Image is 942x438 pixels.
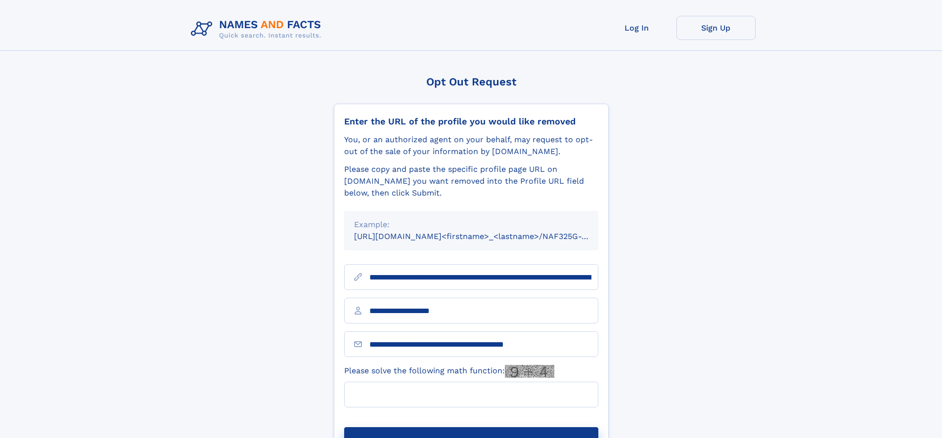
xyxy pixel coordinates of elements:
[344,365,554,378] label: Please solve the following math function:
[344,163,598,199] div: Please copy and paste the specific profile page URL on [DOMAIN_NAME] you want removed into the Pr...
[597,16,676,40] a: Log In
[334,76,609,88] div: Opt Out Request
[676,16,756,40] a: Sign Up
[354,219,588,231] div: Example:
[354,232,617,241] small: [URL][DOMAIN_NAME]<firstname>_<lastname>/NAF325G-xxxxxxxx
[344,134,598,158] div: You, or an authorized agent on your behalf, may request to opt-out of the sale of your informatio...
[344,116,598,127] div: Enter the URL of the profile you would like removed
[187,16,329,42] img: Logo Names and Facts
